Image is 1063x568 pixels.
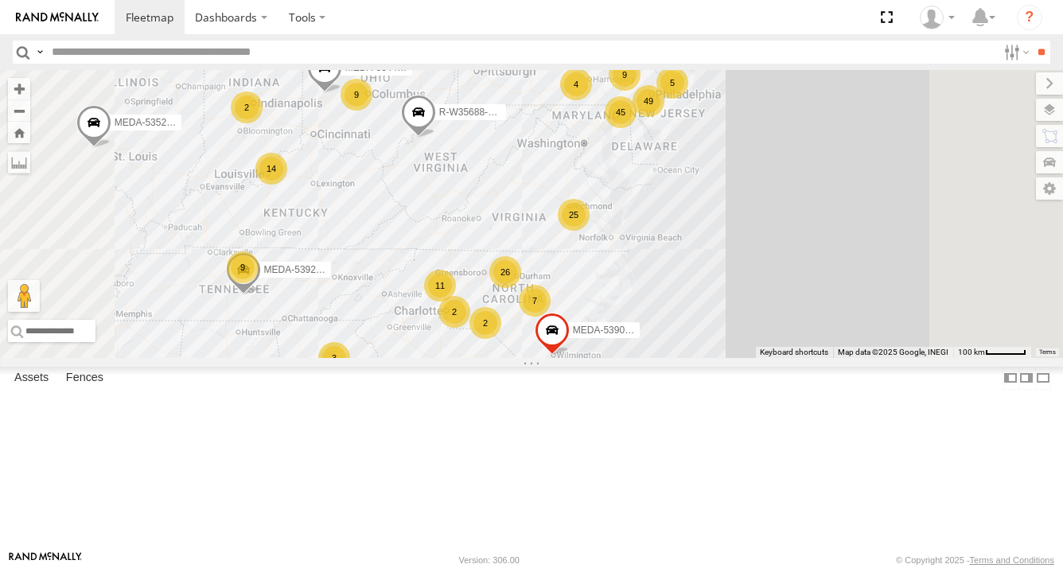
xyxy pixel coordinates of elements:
[439,107,514,119] span: R-W35688-Swing
[633,85,664,117] div: 49
[424,270,456,302] div: 11
[8,99,30,122] button: Zoom out
[341,79,372,111] div: 9
[519,285,551,317] div: 7
[609,59,641,91] div: 9
[264,265,346,276] span: MEDA-539291-Roll
[1036,177,1063,200] label: Map Settings
[605,96,637,128] div: 45
[6,367,56,389] label: Assets
[958,348,985,356] span: 100 km
[8,280,40,312] button: Drag Pegman onto the map to open Street View
[9,552,82,568] a: Visit our Website
[489,256,521,288] div: 26
[656,67,688,99] div: 5
[998,41,1032,64] label: Search Filter Options
[914,6,960,29] div: Tim Albro
[58,367,111,389] label: Fences
[8,122,30,143] button: Zoom Home
[227,251,259,283] div: 9
[573,325,655,336] span: MEDA-539001-Roll
[469,307,501,339] div: 2
[459,555,520,565] div: Version: 306.00
[115,117,197,128] span: MEDA-535204-Roll
[760,347,828,358] button: Keyboard shortcuts
[231,91,263,123] div: 2
[8,151,30,173] label: Measure
[318,342,350,374] div: 3
[953,347,1031,358] button: Map Scale: 100 km per 48 pixels
[896,555,1054,565] div: © Copyright 2025 -
[560,68,592,100] div: 4
[970,555,1054,565] a: Terms and Conditions
[558,199,590,231] div: 25
[1003,367,1018,390] label: Dock Summary Table to the Left
[838,348,948,356] span: Map data ©2025 Google, INEGI
[1039,349,1056,356] a: Terms (opens in new tab)
[16,12,99,23] img: rand-logo.svg
[1035,367,1051,390] label: Hide Summary Table
[1018,367,1034,390] label: Dock Summary Table to the Right
[255,153,287,185] div: 14
[1017,5,1042,30] i: ?
[33,41,46,64] label: Search Query
[8,78,30,99] button: Zoom in
[438,296,470,328] div: 2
